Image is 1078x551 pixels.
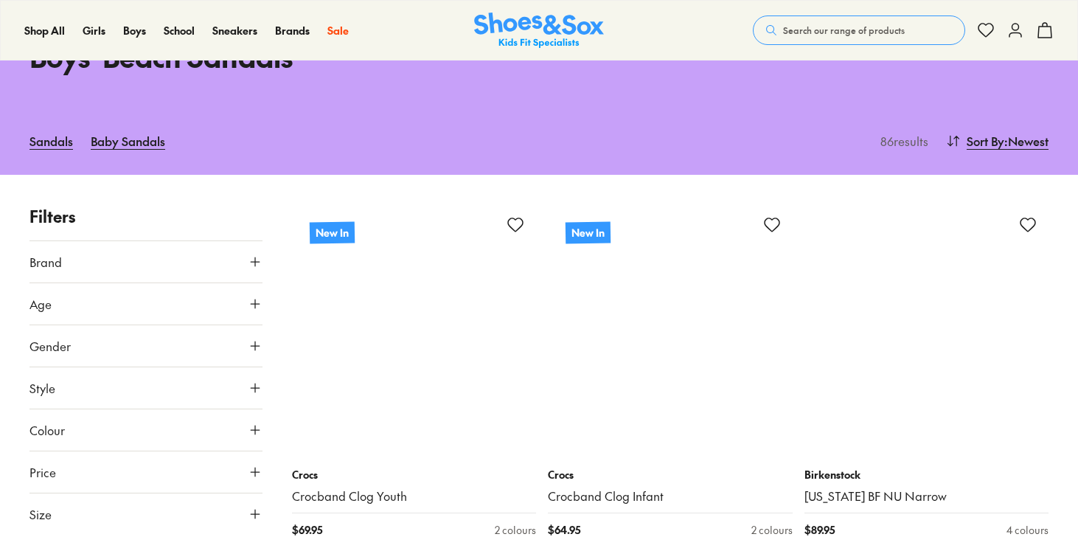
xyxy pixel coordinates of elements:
p: New In [566,221,611,243]
span: $ 64.95 [548,522,580,538]
p: Crocs [292,467,537,482]
button: Search our range of products [753,15,965,45]
span: $ 89.95 [804,522,835,538]
a: Brands [275,23,310,38]
button: Size [29,493,262,535]
button: Colour [29,409,262,451]
button: Sort By:Newest [946,125,1049,157]
a: Shoes & Sox [474,13,604,49]
a: Girls [83,23,105,38]
span: Price [29,463,56,481]
div: 2 colours [751,522,793,538]
button: Style [29,367,262,409]
button: Price [29,451,262,493]
a: Sale [327,23,349,38]
p: Filters [29,204,262,229]
div: 4 colours [1006,522,1049,538]
p: 86 results [874,132,928,150]
p: Birkenstock [804,467,1049,482]
img: SNS_Logo_Responsive.svg [474,13,604,49]
span: Search our range of products [783,24,905,37]
a: Crocband Clog Youth [292,488,537,505]
a: Shop All [24,23,65,38]
button: Gender [29,325,262,367]
span: Gender [29,337,71,355]
span: Age [29,295,52,313]
span: Brand [29,253,62,271]
span: Style [29,379,55,397]
a: New In [548,204,793,449]
a: New In [292,204,537,449]
button: Age [29,283,262,325]
button: Brand [29,241,262,283]
a: Sneakers [212,23,257,38]
a: Crocband Clog Infant [548,488,793,505]
a: [US_STATE] BF NU Narrow [804,488,1049,505]
a: Baby Sandals [91,125,165,157]
span: Size [29,505,52,523]
p: Crocs [548,467,793,482]
div: 2 colours [495,522,536,538]
span: $ 69.95 [292,522,322,538]
p: New In [309,221,354,243]
span: : Newest [1004,132,1049,150]
span: Colour [29,421,65,439]
a: Sandals [29,125,73,157]
span: Sort By [967,132,1004,150]
a: School [164,23,195,38]
a: Boys [123,23,146,38]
